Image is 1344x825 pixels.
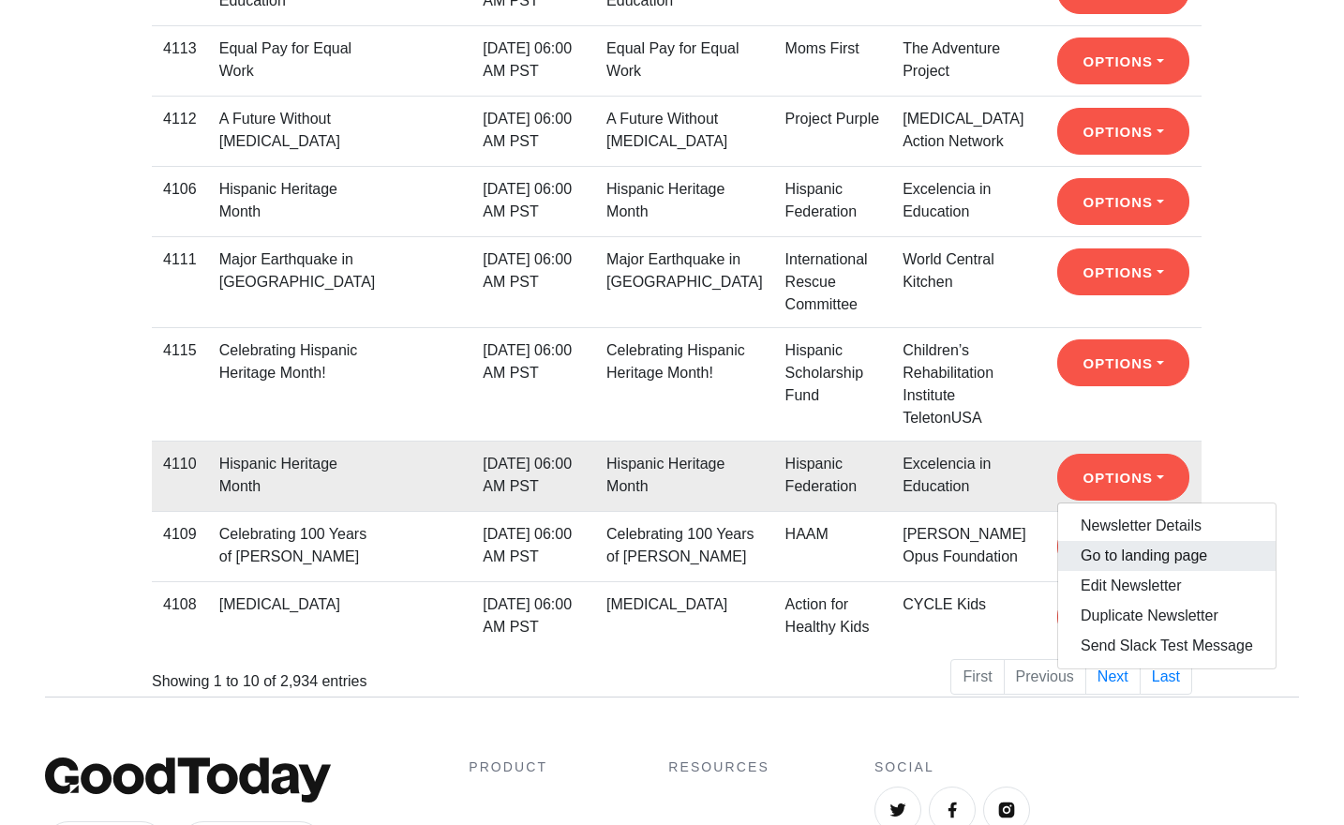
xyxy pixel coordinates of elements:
button: Options [1057,178,1189,225]
img: Twitter [889,801,907,819]
img: Instagram [997,801,1016,819]
td: 4115 [152,327,208,441]
td: 4108 [152,581,208,652]
td: [DATE] 06:00 AM PST [471,166,595,236]
a: Next [1085,659,1141,695]
div: Showing 1 to 10 of 2,934 entries [152,657,569,693]
a: Duplicate Newsletter [1058,601,1276,631]
td: 4113 [152,25,208,96]
td: [MEDICAL_DATA] [208,581,387,652]
a: Hispanic Scholarship Fund [785,342,864,403]
td: A Future Without [MEDICAL_DATA] [208,96,387,166]
img: GoodToday [45,757,331,802]
a: HAAM [785,526,829,542]
td: [DATE] 06:00 AM PST [471,96,595,166]
td: [MEDICAL_DATA] [595,581,774,652]
a: [MEDICAL_DATA] Action Network [903,111,1023,149]
a: Edit Newsletter [1058,571,1276,601]
td: Hispanic Heritage Month [595,166,774,236]
img: Facebook [943,801,962,819]
td: Major Earthquake in [GEOGRAPHIC_DATA] [208,236,387,327]
button: Options [1057,108,1189,155]
a: Hispanic Federation [785,181,858,219]
a: Excelencia in Education [903,181,991,219]
a: Excelencia in Education [903,456,991,494]
a: [PERSON_NAME] Opus Foundation [903,526,1026,564]
h4: Resources [668,757,769,777]
button: Options [1057,37,1189,84]
a: Action for Healthy Kids [785,596,870,635]
a: World Central Kitchen [903,251,994,290]
td: Celebrating 100 Years of [PERSON_NAME] [208,511,387,581]
td: Celebrating Hispanic Heritage Month! [208,327,387,441]
a: Newsletter Details [1058,511,1276,541]
button: Options [1057,248,1189,295]
td: Equal Pay for Equal Work [595,25,774,96]
a: Last [1140,659,1192,695]
a: International Rescue Committee [785,251,868,312]
td: [DATE] 06:00 AM PST [471,511,595,581]
td: 4109 [152,511,208,581]
td: A Future Without [MEDICAL_DATA] [595,96,774,166]
td: 4106 [152,166,208,236]
td: [DATE] 06:00 AM PST [471,327,595,441]
a: Moms First [785,40,859,56]
td: Hispanic Heritage Month [208,166,387,236]
td: Major Earthquake in [GEOGRAPHIC_DATA] [595,236,774,327]
td: Hispanic Heritage Month [208,441,387,511]
td: Celebrating Hispanic Heritage Month! [595,327,774,441]
a: Send Slack Test Message [1058,631,1276,661]
h4: Product [469,757,563,777]
a: Go to landing page [1058,541,1276,571]
td: [DATE] 06:00 AM PST [471,441,595,511]
td: [DATE] 06:00 AM PST [471,236,595,327]
a: Project Purple [785,111,880,127]
td: 4111 [152,236,208,327]
h4: Social [874,757,1299,777]
td: Celebrating 100 Years of [PERSON_NAME] [595,511,774,581]
td: [DATE] 06:00 AM PST [471,25,595,96]
a: Children’s Rehabilitation Institute TeletonUSA [903,342,993,426]
button: Options [1057,339,1189,386]
a: The Adventure Project [903,40,1000,79]
button: Options [1057,454,1189,501]
td: Hispanic Heritage Month [595,441,774,511]
a: Hispanic Federation [785,456,858,494]
td: 4110 [152,441,208,511]
td: [DATE] 06:00 AM PST [471,581,595,652]
td: 4112 [152,96,208,166]
div: Options [1057,502,1277,669]
td: Equal Pay for Equal Work [208,25,387,96]
a: CYCLE Kids [903,596,986,612]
